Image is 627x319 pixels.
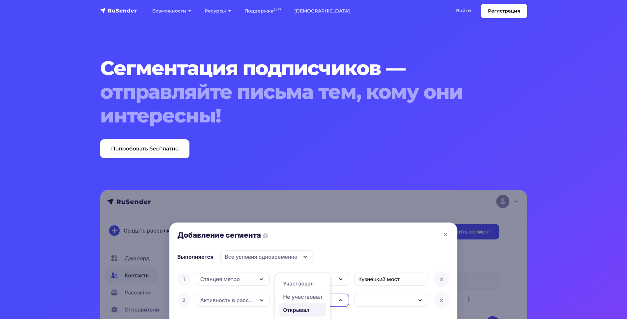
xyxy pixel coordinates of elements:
[198,4,238,18] a: Ресурсы
[288,4,356,18] a: [DEMOGRAPHIC_DATA]
[100,7,137,14] img: RuSender
[100,80,491,127] span: отправляйте письма тем, кому они интересны!
[481,4,527,18] a: Регистрация
[100,56,491,127] h1: Сегментация подписчиков —
[238,4,288,18] a: Поддержка24/7
[273,8,281,12] sup: 24/7
[449,4,478,17] a: Войти
[146,4,198,18] a: Возможности
[100,139,189,158] a: Попробовать бесплатно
